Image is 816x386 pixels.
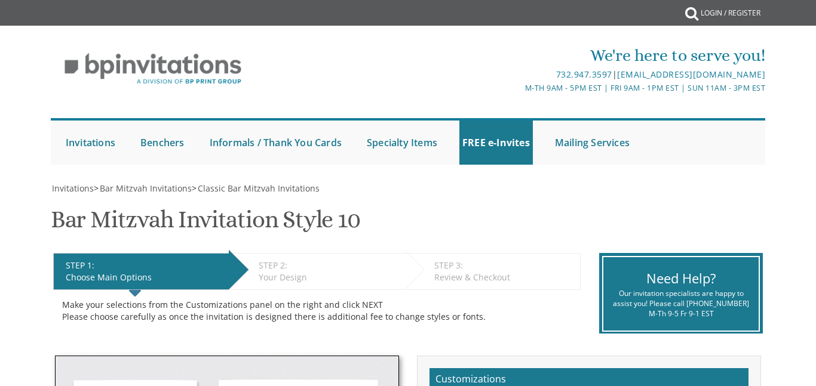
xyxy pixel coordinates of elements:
[290,44,766,67] div: We're here to serve you!
[612,288,750,319] div: Our invitation specialists are happy to assist you! Please call [PHONE_NUMBER] M-Th 9-5 Fr 9-1 EST
[290,82,766,94] div: M-Th 9am - 5pm EST | Fri 9am - 1pm EST | Sun 11am - 3pm EST
[552,121,633,165] a: Mailing Services
[207,121,345,165] a: Informals / Thank You Cards
[62,299,572,323] div: Make your selections from the Customizations panel on the right and click NEXT Please choose care...
[63,121,118,165] a: Invitations
[198,183,320,194] span: Classic Bar Mitzvah Invitations
[364,121,440,165] a: Specialty Items
[459,121,533,165] a: FREE e-Invites
[100,183,192,194] span: Bar Mitzvah Invitations
[99,183,192,194] a: Bar Mitzvah Invitations
[612,269,750,288] div: Need Help?
[617,69,765,80] a: [EMAIL_ADDRESS][DOMAIN_NAME]
[94,183,192,194] span: >
[51,206,360,242] h1: Bar Mitzvah Invitation Style 10
[66,271,223,283] div: Choose Main Options
[192,183,320,194] span: >
[52,183,94,194] span: Invitations
[137,121,188,165] a: Benchers
[259,271,398,283] div: Your Design
[434,271,573,283] div: Review & Checkout
[259,260,398,271] div: STEP 2:
[51,44,256,94] img: BP Invitation Loft
[66,260,223,271] div: STEP 1:
[51,183,94,194] a: Invitations
[434,260,573,271] div: STEP 3:
[556,69,612,80] a: 732.947.3597
[290,67,766,82] div: |
[197,183,320,194] a: Classic Bar Mitzvah Invitations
